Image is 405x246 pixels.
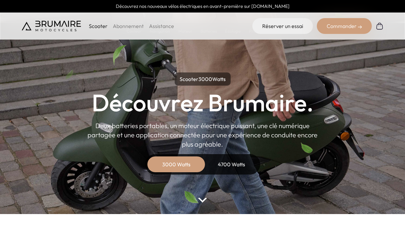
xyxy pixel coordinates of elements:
[150,156,203,172] div: 3000 Watts
[89,22,108,30] p: Scooter
[317,18,372,34] div: Commander
[358,25,362,29] img: right-arrow-2.png
[149,23,174,29] a: Assistance
[88,121,318,149] p: Deux batteries portables, un moteur électrique puissant, une clé numérique partagée et une applic...
[205,156,258,172] div: 4700 Watts
[92,91,314,115] h1: Découvrez Brumaire.
[252,18,313,34] a: Réserver un essai
[198,198,207,203] img: arrow-bottom.png
[113,23,144,29] a: Abonnement
[22,21,81,31] img: Brumaire Motocycles
[376,22,384,30] img: Panier
[198,76,212,82] span: 3000
[175,72,231,86] p: Scooter Watts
